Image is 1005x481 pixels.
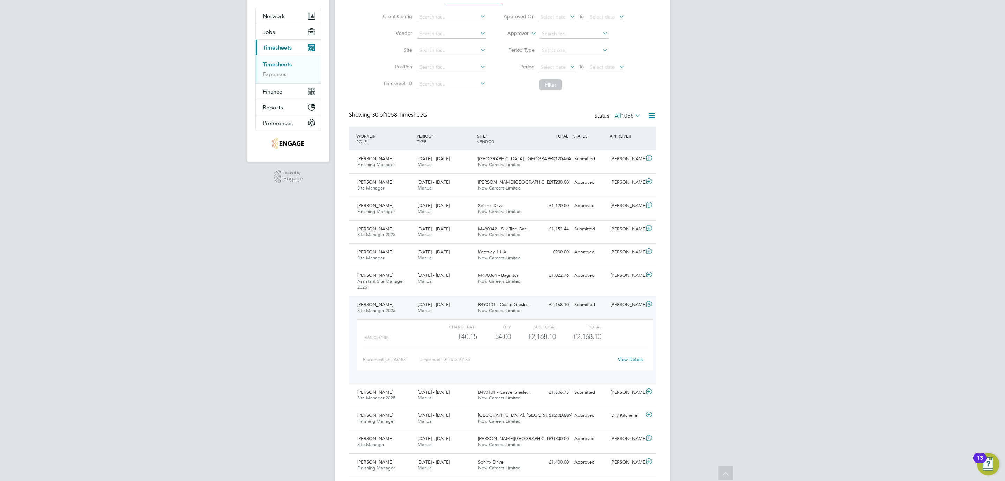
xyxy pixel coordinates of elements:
[608,153,644,165] div: [PERSON_NAME]
[357,156,393,162] span: [PERSON_NAME]
[432,133,433,139] span: /
[478,179,560,185] span: [PERSON_NAME][GEOGRAPHIC_DATA]
[263,104,283,111] span: Reports
[577,12,586,21] span: To
[418,442,433,447] span: Manual
[418,202,450,208] span: [DATE] - [DATE]
[535,387,572,398] div: £1,806.75
[357,226,393,232] span: [PERSON_NAME]
[503,13,535,20] label: Approved On
[478,272,519,278] span: M490364 - Baginton
[381,13,412,20] label: Client Config
[274,170,303,183] a: Powered byEngage
[478,185,521,191] span: Now Careers Limited
[417,46,486,55] input: Search for...
[608,299,644,311] div: [PERSON_NAME]
[357,308,395,313] span: Site Manager 2025
[420,354,613,365] div: Timesheet ID: TS1810435
[418,418,433,424] span: Manual
[256,99,321,115] button: Reports
[478,436,560,442] span: [PERSON_NAME][GEOGRAPHIC_DATA]
[503,47,535,53] label: Period Type
[577,62,586,71] span: To
[572,433,608,445] div: Approved
[417,139,426,144] span: TYPE
[256,24,321,39] button: Jobs
[357,418,395,424] span: Finishing Manager
[539,29,608,39] input: Search for...
[418,231,433,237] span: Manual
[478,208,521,214] span: Now Careers Limited
[535,153,572,165] div: £1,120.00
[417,12,486,22] input: Search for...
[511,331,556,342] div: £2,168.10
[357,272,393,278] span: [PERSON_NAME]
[478,162,521,168] span: Now Careers Limited
[478,249,506,255] span: Keresley 1 HA
[357,255,384,261] span: Site Manager
[478,231,521,237] span: Now Careers Limited
[572,177,608,188] div: Approved
[272,138,305,149] img: nowcareers-logo-retina.png
[535,223,572,235] div: £1,153.44
[418,308,433,313] span: Manual
[572,410,608,421] div: Approved
[432,331,477,342] div: £40.15
[608,433,644,445] div: [PERSON_NAME]
[478,412,572,418] span: [GEOGRAPHIC_DATA], [GEOGRAPHIC_DATA]
[478,418,521,424] span: Now Careers Limited
[539,46,608,55] input: Select one
[535,457,572,468] div: £1,400.00
[590,64,615,70] span: Select date
[418,179,450,185] span: [DATE] - [DATE]
[573,332,601,341] span: £2,168.10
[511,323,556,331] div: Sub Total
[477,331,511,342] div: 54.00
[255,138,321,149] a: Go to home page
[556,133,568,139] span: TOTAL
[977,453,999,475] button: Open Resource Center, 13 new notifications
[349,111,429,119] div: Showing
[572,270,608,281] div: Approved
[357,389,393,395] span: [PERSON_NAME]
[357,459,393,465] span: [PERSON_NAME]
[418,436,450,442] span: [DATE] - [DATE]
[357,179,393,185] span: [PERSON_NAME]
[475,129,536,148] div: SITE
[618,356,643,362] a: View Details
[418,389,450,395] span: [DATE] - [DATE]
[608,270,644,281] div: [PERSON_NAME]
[535,270,572,281] div: £1,022.76
[415,129,475,148] div: PERIOD
[283,170,303,176] span: Powered by
[572,457,608,468] div: Approved
[381,64,412,70] label: Position
[418,278,433,284] span: Manual
[608,223,644,235] div: [PERSON_NAME]
[357,278,404,290] span: Assistant Site Manager 2025
[572,200,608,212] div: Approved
[357,249,393,255] span: [PERSON_NAME]
[364,335,388,340] span: basic (£/HR)
[356,139,367,144] span: ROLE
[263,13,285,20] span: Network
[535,246,572,258] div: £900.00
[263,44,292,51] span: Timesheets
[263,61,292,68] a: Timesheets
[608,410,644,421] div: Olly Kitchener
[478,442,521,447] span: Now Careers Limited
[535,299,572,311] div: £2,168.10
[256,40,321,55] button: Timesheets
[256,8,321,24] button: Network
[417,79,486,89] input: Search for...
[478,302,531,308] span: B490101 - Castle Gresle…
[418,226,450,232] span: [DATE] - [DATE]
[363,354,420,365] div: Placement ID: 283483
[535,410,572,421] div: £1,400.00
[478,255,521,261] span: Now Careers Limited
[372,111,427,118] span: 1058 Timesheets
[478,156,572,162] span: [GEOGRAPHIC_DATA], [GEOGRAPHIC_DATA]
[256,55,321,83] div: Timesheets
[590,14,615,20] span: Select date
[621,112,634,119] span: 1058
